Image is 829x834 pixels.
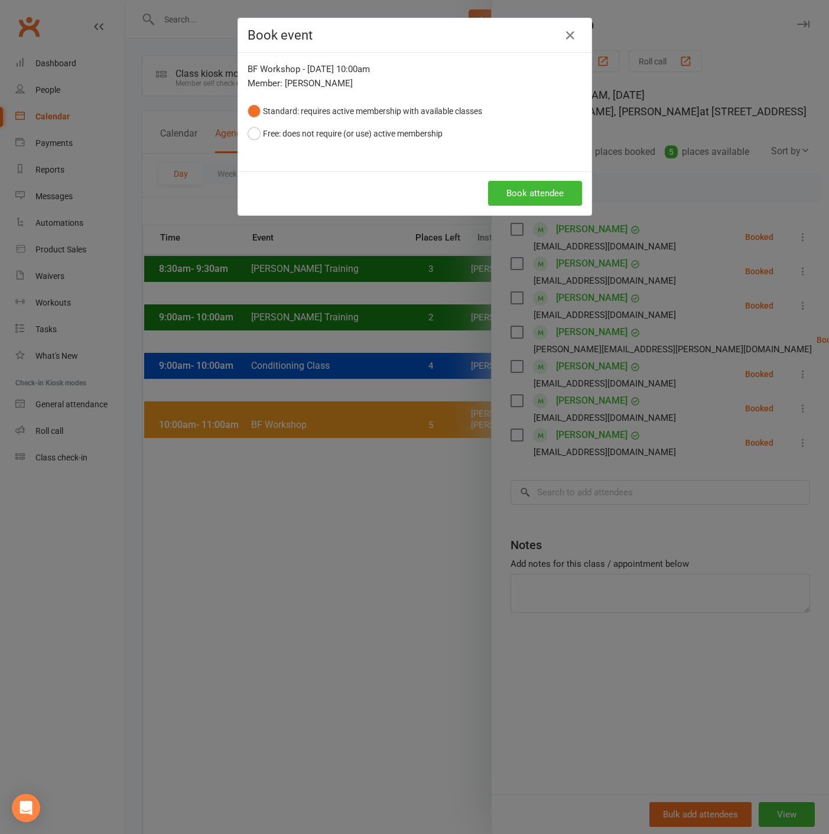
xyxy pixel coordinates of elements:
div: Open Intercom Messenger [12,794,40,822]
button: Book attendee [488,181,582,206]
button: Close [561,26,580,45]
div: BF Workshop - [DATE] 10:00am Member: [PERSON_NAME] [248,62,582,90]
button: Free: does not require (or use) active membership [248,122,443,145]
h4: Book event [248,28,582,43]
button: Standard: requires active membership with available classes [248,100,482,122]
